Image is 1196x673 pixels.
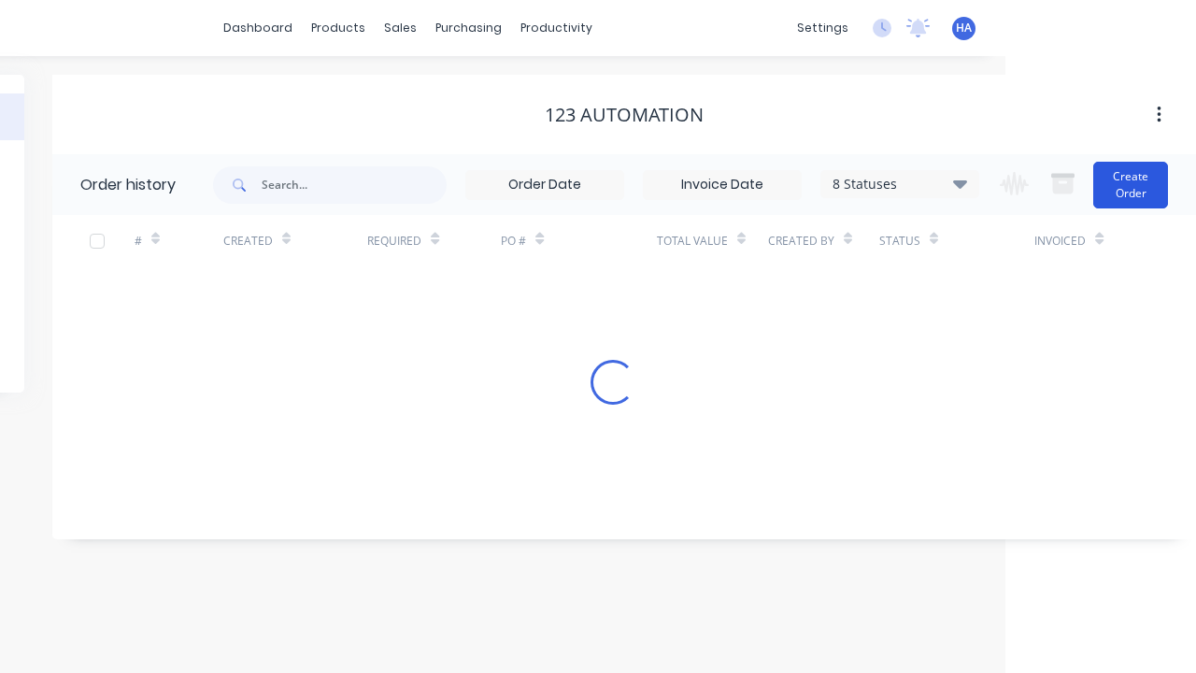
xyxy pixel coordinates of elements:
div: Order history [80,174,176,196]
div: Total Value [657,215,768,266]
div: Created [223,233,273,250]
div: PO # [501,215,657,266]
div: products [302,14,375,42]
button: Create Order [1093,162,1168,208]
div: 123 Automation [545,104,704,126]
input: Order Date [466,171,623,199]
input: Search... [262,166,447,204]
div: PO # [501,233,526,250]
div: Created [223,215,368,266]
div: Invoiced [1034,233,1086,250]
div: Created By [768,233,834,250]
div: Required [367,233,421,250]
div: # [135,215,223,266]
div: Status [879,215,1035,266]
div: productivity [511,14,602,42]
div: # [135,233,142,250]
div: Required [367,215,501,266]
a: dashboard [214,14,302,42]
div: Created By [768,215,879,266]
div: 8 Statuses [821,174,978,194]
div: Total Value [657,233,728,250]
span: HA [956,20,972,36]
div: settings [788,14,858,42]
div: sales [375,14,426,42]
div: Status [879,233,920,250]
div: purchasing [426,14,511,42]
div: Invoiced [1034,215,1123,266]
input: Invoice Date [644,171,801,199]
